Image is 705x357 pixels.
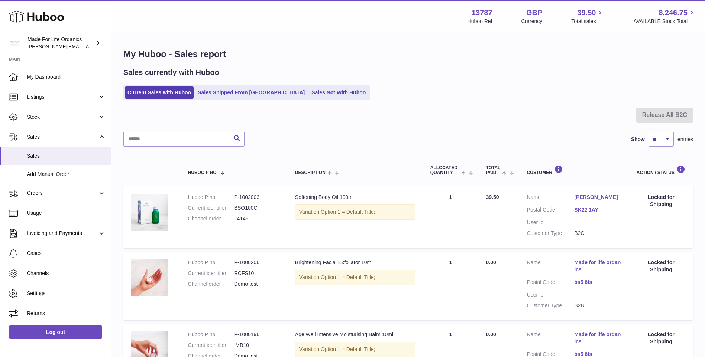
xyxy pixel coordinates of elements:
a: 8,246.75 AVAILABLE Stock Total [633,8,696,25]
h1: My Huboo - Sales report [123,48,693,60]
dt: Customer Type [527,230,575,237]
dd: BSO100C [234,204,280,212]
div: Currency [521,18,543,25]
dd: Demo test [234,281,280,288]
span: Settings [27,290,106,297]
div: Made For Life Organics [28,36,94,50]
div: Locked for Shipping [637,331,686,345]
span: Option 1 = Default Title; [321,346,375,352]
span: Cases [27,250,106,257]
td: 1 [423,252,479,320]
td: 1 [423,186,479,248]
span: [PERSON_NAME][EMAIL_ADDRESS][PERSON_NAME][DOMAIN_NAME] [28,43,189,49]
span: Usage [27,210,106,217]
span: Sales [27,153,106,160]
dt: Customer Type [527,302,575,309]
dt: Current identifier [188,204,234,212]
span: Channels [27,270,106,277]
img: geoff.winwood@madeforlifeorganics.com [9,37,20,49]
a: 39.50 Total sales [571,8,604,25]
a: Made for life organics [574,331,622,345]
dd: #4145 [234,215,280,222]
div: Age Well Intensive Moisturising Balm 10ml [295,331,415,338]
span: My Dashboard [27,73,106,81]
dd: P-1000206 [234,259,280,266]
span: Returns [27,310,106,317]
dt: Channel order [188,281,234,288]
span: entries [677,136,693,143]
a: Log out [9,325,102,339]
dt: Huboo P no [188,331,234,338]
span: Total sales [571,18,604,25]
a: Current Sales with Huboo [125,86,194,99]
span: Add Manual Order [27,171,106,178]
span: 39.50 [486,194,499,200]
dt: Huboo P no [188,194,234,201]
a: Sales Not With Huboo [309,86,368,99]
span: 39.50 [577,8,596,18]
dt: Name [527,331,575,347]
span: Orders [27,190,98,197]
dt: User Id [527,219,575,226]
dd: B2B [574,302,622,309]
div: Huboo Ref [468,18,492,25]
span: Invoicing and Payments [27,230,98,237]
dt: Name [527,194,575,203]
label: Show [631,136,645,143]
span: Huboo P no [188,170,217,175]
a: Sales Shipped From [GEOGRAPHIC_DATA] [195,86,307,99]
dd: P-1000196 [234,331,280,338]
dt: Channel order [188,215,234,222]
dd: B2C [574,230,622,237]
div: Locked for Shipping [637,259,686,273]
strong: GBP [526,8,542,18]
span: Stock [27,114,98,121]
a: bs5 8fs [574,279,622,286]
dd: P-1002003 [234,194,280,201]
dt: Postal Code [527,279,575,288]
span: Sales [27,134,98,141]
div: Variation: [295,204,415,220]
span: Option 1 = Default Title; [321,209,375,215]
dd: IMB10 [234,342,280,349]
span: Total paid [486,166,501,175]
span: 0.00 [486,331,496,337]
dt: User Id [527,291,575,298]
dt: Name [527,259,575,275]
span: ALLOCATED Quantity [430,166,459,175]
span: AVAILABLE Stock Total [633,18,696,25]
dt: Huboo P no [188,259,234,266]
div: Softening Body Oil 100ml [295,194,415,201]
span: Listings [27,94,98,101]
a: Made for life organics [574,259,622,273]
div: Variation: [295,342,415,357]
span: Option 1 = Default Title; [321,274,375,280]
a: SK22 1AY [574,206,622,213]
div: Customer [527,165,622,175]
span: 8,246.75 [659,8,688,18]
h2: Sales currently with Huboo [123,68,219,78]
div: Variation: [295,270,415,285]
dt: Postal Code [527,206,575,215]
span: Description [295,170,326,175]
dd: RCFS10 [234,270,280,277]
span: 0.00 [486,259,496,265]
dt: Current identifier [188,342,234,349]
img: brightening-facial-exfoliator-10ml-rcfs10-5.jpg [131,259,168,296]
div: Action / Status [637,165,686,175]
a: [PERSON_NAME] [574,194,622,201]
img: softening-body-oil-100ml-bso100c-1.jpg [131,194,168,231]
div: Brightening Facial Exfoliator 10ml [295,259,415,266]
div: Locked for Shipping [637,194,686,208]
dt: Current identifier [188,270,234,277]
strong: 13787 [472,8,492,18]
